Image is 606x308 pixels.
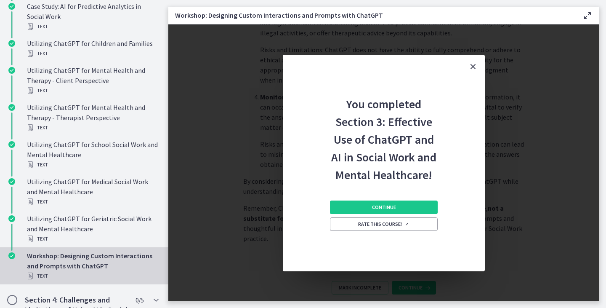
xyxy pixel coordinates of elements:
[8,178,15,185] i: Completed
[175,10,569,20] h3: Workshop: Designing Custom Interactions and Prompts with ChatGPT
[330,217,438,231] a: Rate this course! Opens in a new window
[372,204,396,211] span: Continue
[8,252,15,259] i: Completed
[27,38,158,59] div: Utilizing ChatGPT for Children and Families
[461,55,485,78] button: Close
[27,102,158,133] div: Utilizing ChatGPT for Mental Health and Therapy - Therapist Perspective
[8,67,15,74] i: Completed
[27,139,158,170] div: Utilizing ChatGPT for School Social Work and Mental Healthcare
[27,21,158,32] div: Text
[27,65,158,96] div: Utilizing ChatGPT for Mental Health and Therapy - Client Perspective
[27,123,158,133] div: Text
[27,177,158,207] div: Utilizing ChatGPT for Medical Social Work and Mental Healthcare
[328,78,439,184] h2: You completed Section 3: Effective Use of ChatGPT and AI in Social Work and Mental Healthcare!
[8,40,15,47] i: Completed
[27,251,158,281] div: Workshop: Designing Custom Interactions and Prompts with ChatGPT
[8,215,15,222] i: Completed
[27,214,158,244] div: Utilizing ChatGPT for Geriatric Social Work and Mental Healthcare
[27,271,158,281] div: Text
[27,160,158,170] div: Text
[27,48,158,59] div: Text
[27,234,158,244] div: Text
[330,201,438,214] button: Continue
[8,104,15,111] i: Completed
[404,222,409,227] i: Opens in a new window
[27,86,158,96] div: Text
[8,141,15,148] i: Completed
[8,3,15,10] i: Completed
[136,295,144,305] span: 0 / 5
[27,1,158,32] div: Case Study: AI for Predictive Analytics in Social Work
[358,221,409,228] span: Rate this course!
[27,197,158,207] div: Text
